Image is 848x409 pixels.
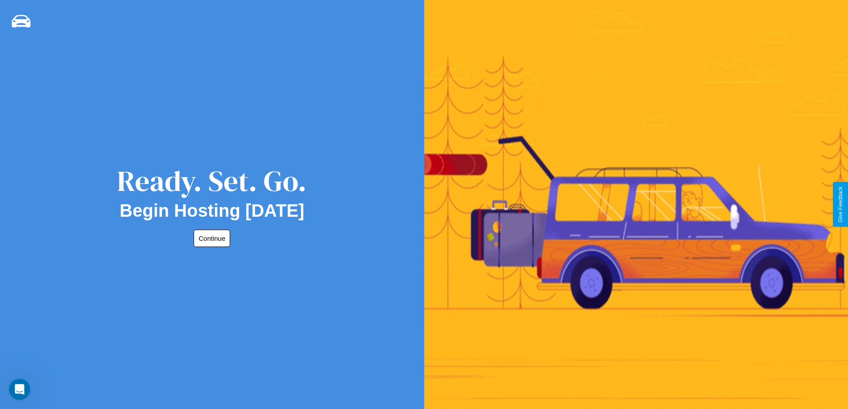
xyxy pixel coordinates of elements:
button: Continue [194,230,230,247]
iframe: Intercom live chat [9,379,30,400]
div: Ready. Set. Go. [117,161,307,201]
div: Give Feedback [837,186,844,223]
h2: Begin Hosting [DATE] [120,201,304,221]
